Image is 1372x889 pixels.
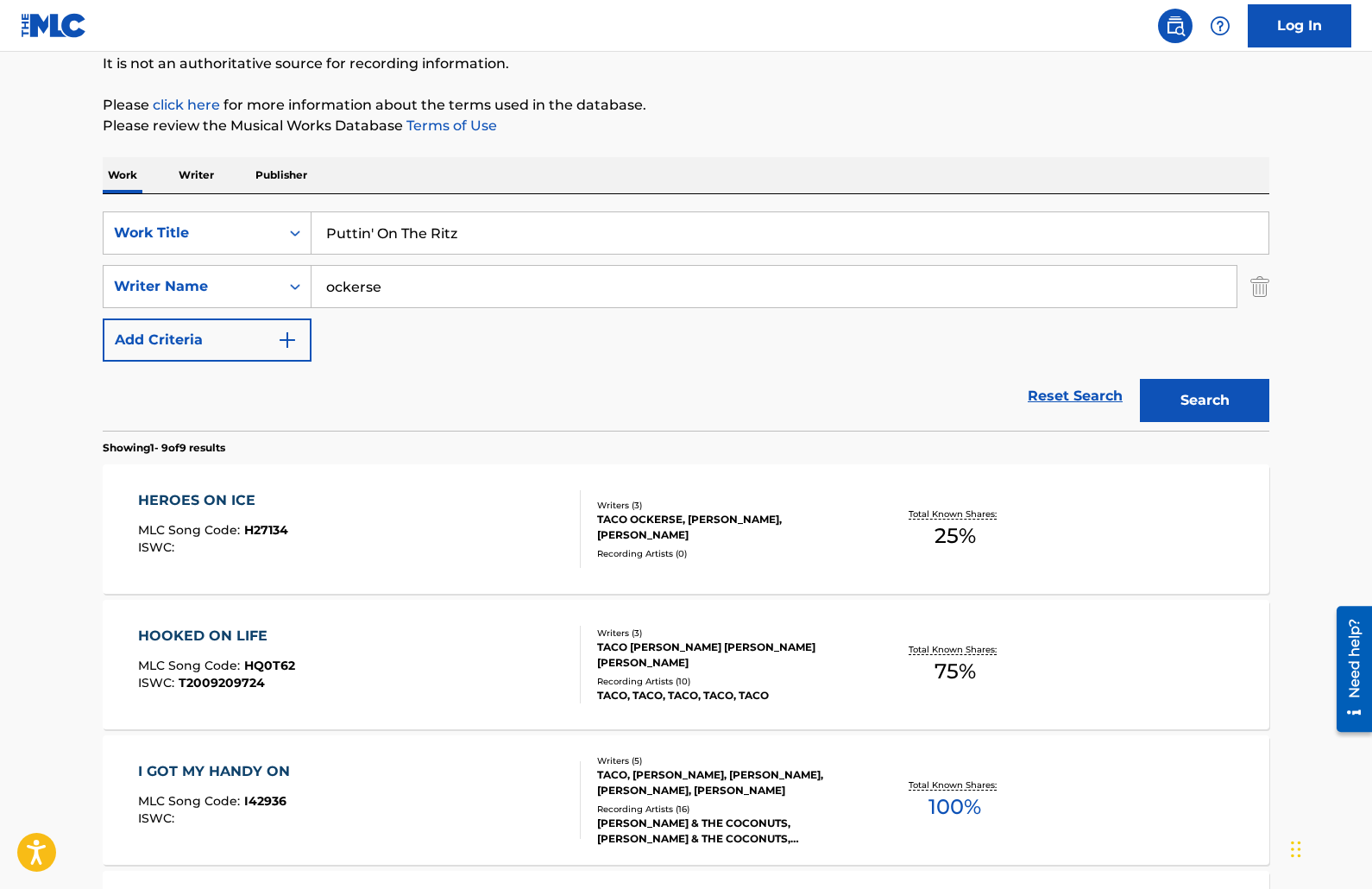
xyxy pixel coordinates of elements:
[103,211,1269,431] form: Search Form
[153,97,220,113] a: click here
[403,117,497,134] a: Terms of Use
[597,675,858,688] div: Recording Artists ( 10 )
[597,640,858,671] div: TACO [PERSON_NAME] [PERSON_NAME] [PERSON_NAME]
[597,754,858,767] div: Writers ( 5 )
[909,643,1001,656] p: Total Known Shares:
[103,157,142,193] p: Work
[138,761,299,782] div: I GOT MY HANDY ON
[597,767,858,798] div: TACO, [PERSON_NAME], [PERSON_NAME], [PERSON_NAME], [PERSON_NAME]
[138,658,244,673] span: MLC Song Code :
[103,95,1269,116] p: Please for more information about the terms used in the database.
[244,658,295,673] span: HQ0T62
[103,464,1269,594] a: HEROES ON ICEMLC Song Code:H27134ISWC:Writers (3)TACO OCKERSE, [PERSON_NAME], [PERSON_NAME]Record...
[103,600,1269,729] a: HOOKED ON LIFEMLC Song Code:HQ0T62ISWC:T2009209724Writers (3)TACO [PERSON_NAME] [PERSON_NAME] [PE...
[138,490,288,511] div: HEROES ON ICE
[597,688,858,703] div: TACO, TACO, TACO, TACO, TACO
[250,157,312,193] p: Publisher
[909,508,1001,520] p: Total Known Shares:
[244,522,288,538] span: H27134
[103,116,1269,136] p: Please review the Musical Works Database
[597,512,858,543] div: TACO OCKERSE, [PERSON_NAME], [PERSON_NAME]
[1019,377,1131,415] a: Reset Search
[103,318,312,362] button: Add Criteria
[935,656,976,687] span: 75 %
[138,810,179,826] span: ISWC :
[1291,823,1301,875] div: Drag
[935,520,976,552] span: 25 %
[173,157,219,193] p: Writer
[909,779,1001,791] p: Total Known Shares:
[114,276,269,297] div: Writer Name
[1140,379,1269,422] button: Search
[138,539,179,555] span: ISWC :
[1203,9,1237,43] div: Help
[1210,16,1230,36] img: help
[1324,600,1372,739] iframe: Resource Center
[138,675,179,690] span: ISWC :
[597,803,858,816] div: Recording Artists ( 16 )
[1158,9,1193,43] a: Public Search
[597,547,858,560] div: Recording Artists ( 0 )
[103,440,225,456] p: Showing 1 - 9 of 9 results
[1286,806,1372,889] iframe: Chat Widget
[21,13,87,38] img: MLC Logo
[114,223,269,243] div: Work Title
[597,627,858,640] div: Writers ( 3 )
[179,675,265,690] span: T2009209724
[103,735,1269,865] a: I GOT MY HANDY ONMLC Song Code:I42936ISWC:Writers (5)TACO, [PERSON_NAME], [PERSON_NAME], [PERSON_...
[138,626,295,646] div: HOOKED ON LIFE
[1165,16,1186,36] img: search
[928,791,981,823] span: 100 %
[1250,265,1269,308] img: Delete Criterion
[138,522,244,538] span: MLC Song Code :
[277,330,298,350] img: 9d2ae6d4665cec9f34b9.svg
[597,816,858,847] div: [PERSON_NAME] & THE COCONUTS, [PERSON_NAME] & THE COCONUTS, [PERSON_NAME] & THE COCONUTS, [PERSON...
[597,499,858,512] div: Writers ( 3 )
[244,793,286,809] span: I42936
[138,793,244,809] span: MLC Song Code :
[1248,4,1351,47] a: Log In
[103,54,1269,74] p: It is not an authoritative source for recording information.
